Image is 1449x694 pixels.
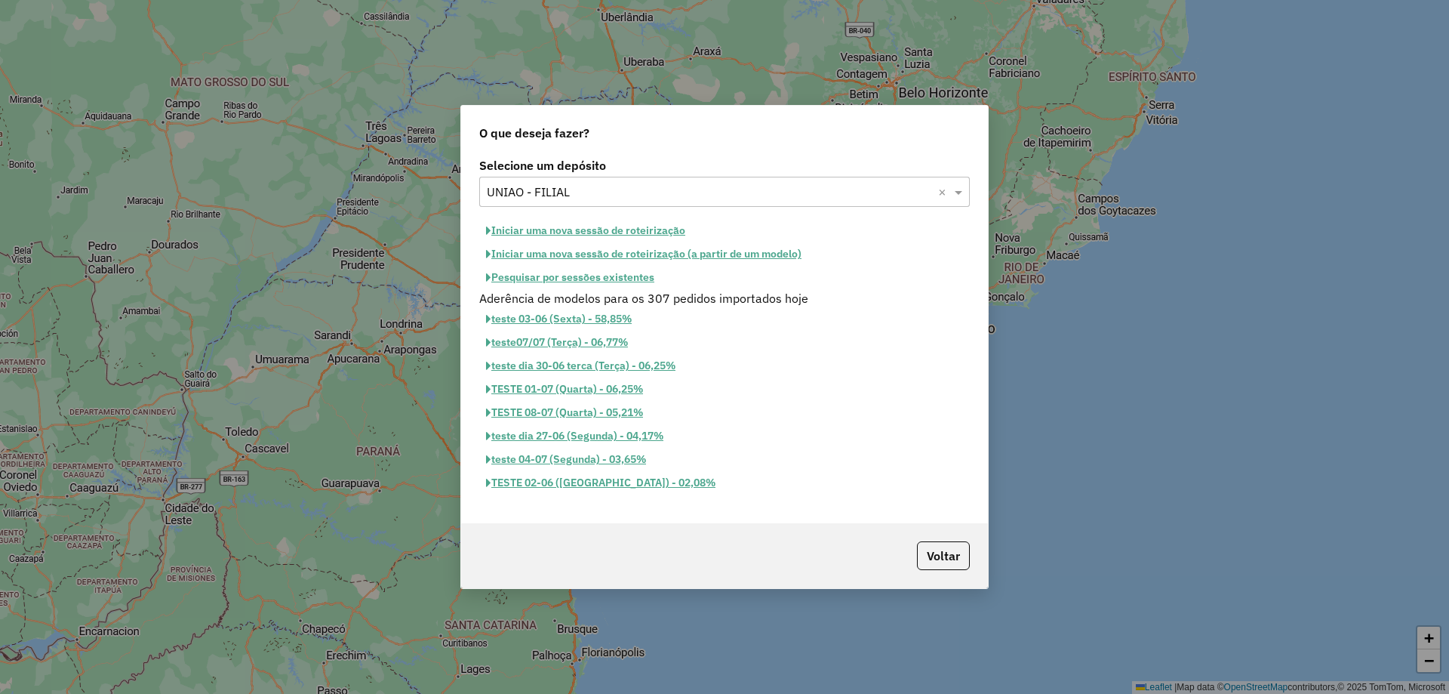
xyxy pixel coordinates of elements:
[479,156,970,174] label: Selecione um depósito
[479,219,692,242] button: Iniciar uma nova sessão de roteirização
[479,471,722,495] button: TESTE 02-06 ([GEOGRAPHIC_DATA]) - 02,08%
[479,378,650,401] button: TESTE 01-07 (Quarta) - 06,25%
[479,266,661,289] button: Pesquisar por sessões existentes
[479,331,635,354] button: teste07/07 (Terça) - 06,77%
[479,401,650,424] button: TESTE 08-07 (Quarta) - 05,21%
[479,124,589,142] span: O que deseja fazer?
[479,448,653,471] button: teste 04-07 (Segunda) - 03,65%
[479,242,808,266] button: Iniciar uma nova sessão de roteirização (a partir de um modelo)
[938,183,951,201] span: Clear all
[917,541,970,570] button: Voltar
[479,424,670,448] button: teste dia 27-06 (Segunda) - 04,17%
[479,307,638,331] button: teste 03-06 (Sexta) - 58,85%
[470,289,979,307] div: Aderência de modelos para os 307 pedidos importados hoje
[479,354,682,378] button: teste dia 30-06 terca (Terça) - 06,25%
